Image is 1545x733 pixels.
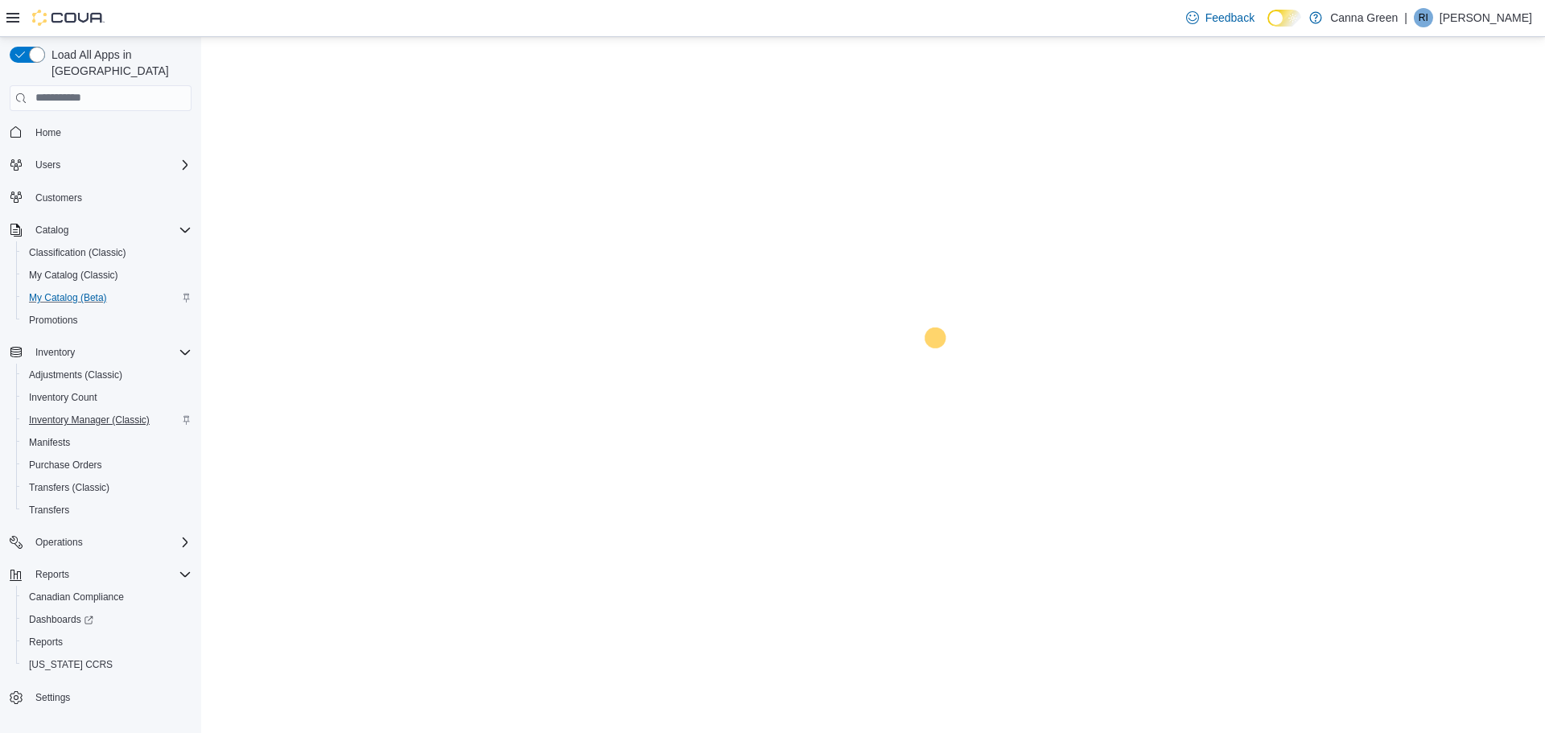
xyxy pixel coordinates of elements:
span: Manifests [29,436,70,449]
a: Promotions [23,311,84,330]
button: My Catalog (Classic) [16,264,198,286]
div: $56.94 [699,625,866,657]
button: Canadian Compliance [16,586,198,608]
span: Inventory Manager (Classic) [23,410,192,430]
span: Reports [29,636,63,649]
div: $0.00 [106,240,322,259]
div: No Manifest Number added [106,146,322,165]
span: Catalog SKU [372,507,431,520]
span: My Catalog (Classic) [23,266,192,285]
button: Item [32,500,199,526]
label: Submitted On [362,208,426,221]
a: Classification (Classic) [23,243,133,262]
button: Inventory [29,343,81,362]
span: Inventory Manager (Classic) [29,414,150,426]
button: Cassette - Rolling Tray [39,589,153,602]
div: [DATE] 12:25 PM [468,171,684,190]
span: Reports [29,565,192,584]
span: Ordered Unit Cost [706,507,789,520]
span: Promotions [23,311,192,330]
span: Settings [35,691,70,704]
span: Receive More? [1451,426,1526,442]
button: Reports [3,563,198,586]
span: Home [35,126,61,139]
span: 5W3UCCP0 [372,632,433,651]
button: Transfers (Classic) [16,476,198,499]
a: Inventory Count [23,388,104,407]
a: My Catalog (Classic) [23,266,125,285]
div: 2 [533,533,699,566]
p: Canna Green [1330,8,1398,27]
button: Operations [3,531,198,554]
div: - [468,327,684,347]
button: Inventory Manager (Classic) [16,409,198,431]
span: Dashboards [29,613,93,626]
button: Operations [29,533,89,552]
div: - [468,265,684,284]
div: [DATE] 12:41 PM [468,202,684,221]
div: $27.45 [866,579,1032,612]
div: $20.65 [468,76,684,96]
span: Inventory Count [29,391,97,404]
div: 2 [1032,671,1199,703]
button: 12" Glass Shroomie Beaker Bong [39,537,192,562]
button: groove and grind rolling tray [39,681,179,694]
span: Operations [35,536,83,549]
span: Inventory Count [23,388,192,407]
span: Item [39,507,59,520]
a: Settings [29,688,76,707]
a: Manifests [23,433,76,452]
span: My Catalog (Beta) [23,288,192,307]
button: Qty Received [1032,500,1199,526]
span: Users [35,159,60,171]
button: Reports [29,565,76,584]
span: Users [29,155,192,175]
button: $56.94 [1206,625,1254,657]
span: Customers [29,187,192,208]
div: 1 [1032,625,1199,657]
div: 2 [1032,533,1199,566]
span: Settings [29,687,192,707]
button: Classification (Classic) [16,241,198,264]
div: [STREET_ADDRESS][PERSON_NAME] [106,208,322,228]
label: Notes [362,146,389,159]
span: Catalog [29,220,192,240]
a: Dashboards [16,608,198,631]
span: U1DLF8VT [372,586,428,605]
a: [US_STATE] CCRS [23,655,119,674]
button: Receive More? [1444,418,1533,450]
label: Payment Date [362,334,426,347]
a: Transfers (Classic) [23,478,116,497]
span: Edit [213,8,233,24]
button: Supplier SKU [199,500,365,526]
span: Customers [35,191,82,204]
a: Reports [23,632,69,652]
label: Completed On [362,271,428,284]
button: $5.49 [1206,579,1247,612]
button: Promotions [16,309,198,331]
button: Settings [3,686,198,709]
div: - [468,139,684,159]
button: Users [29,155,67,175]
button: Catalog SKU [365,500,532,526]
span: Qty Ordered [539,507,595,520]
span: Transfers (Classic) [29,481,109,494]
span: Feedback [1205,10,1255,26]
button: Transfers [16,499,198,521]
button: Users [3,154,198,176]
div: $7.68 [866,671,1032,703]
div: $0.00 [468,45,684,64]
span: Canadian Compliance [29,591,124,603]
button: $3.84 [1206,671,1247,703]
span: Operations [29,533,192,552]
span: [US_STATE] CCRS [29,658,113,671]
button: Home [3,121,198,144]
div: $56.94 [866,625,1032,657]
div: $5.49 [699,579,866,612]
span: $56.94 [1213,633,1247,649]
div: 5 [533,579,699,612]
button: Purchase Orders [16,454,198,476]
a: My Catalog (Beta) [23,288,113,307]
button: Expected Total [866,500,1032,526]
